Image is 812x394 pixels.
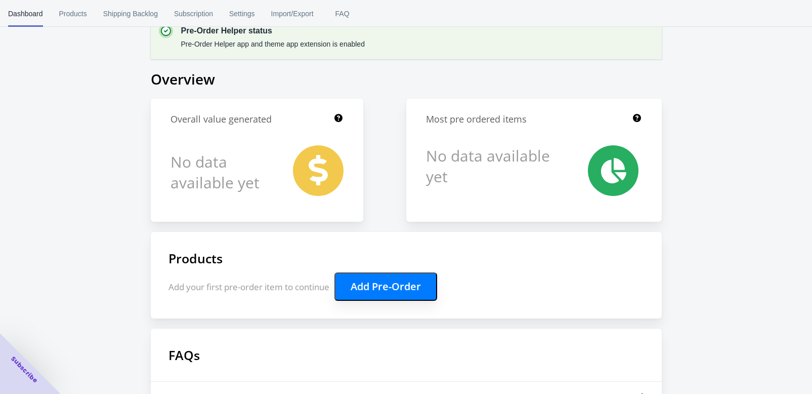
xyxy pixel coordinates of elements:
span: Dashboard [8,1,43,27]
span: Products [59,1,87,27]
h1: Overview [151,69,662,89]
span: Settings [229,1,255,27]
h1: Products [168,250,644,267]
p: Pre-Order Helper status [181,25,365,37]
h1: FAQs [151,329,662,381]
span: FAQ [330,1,355,27]
p: Pre-Order Helper app and theme app extension is enabled [181,39,365,49]
button: Add Pre-Order [334,272,437,301]
h1: No data available yet [426,145,552,187]
p: Add your first pre-order item to continue [168,272,644,301]
span: Import/Export [271,1,314,27]
span: Subscription [174,1,213,27]
h1: Overall value generated [170,113,272,126]
h1: Most pre ordered items [426,113,527,126]
h1: No data available yet [170,145,272,199]
span: Shipping Backlog [103,1,158,27]
span: Subscribe [9,354,39,385]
